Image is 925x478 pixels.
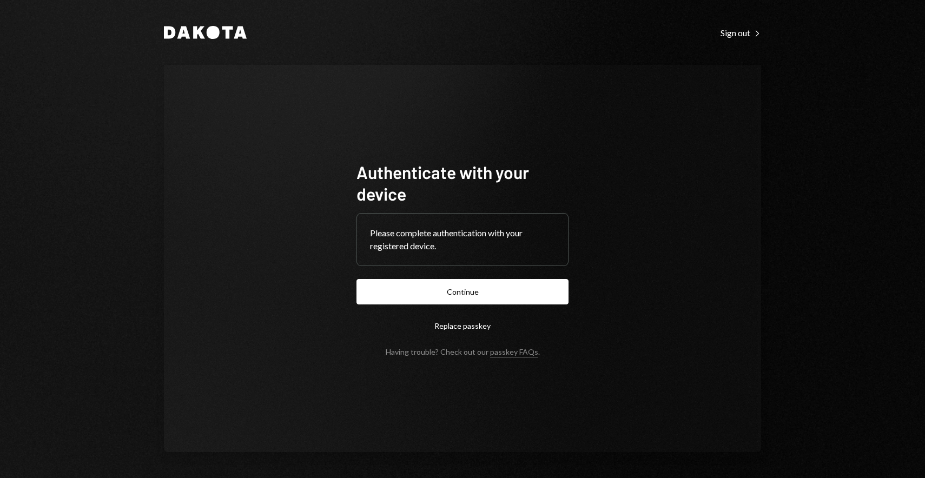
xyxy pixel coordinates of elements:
[356,313,569,338] button: Replace passkey
[490,347,538,357] a: passkey FAQs
[721,28,761,38] div: Sign out
[356,279,569,304] button: Continue
[370,227,555,253] div: Please complete authentication with your registered device.
[386,347,540,356] div: Having trouble? Check out our .
[356,161,569,204] h1: Authenticate with your device
[721,26,761,38] a: Sign out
